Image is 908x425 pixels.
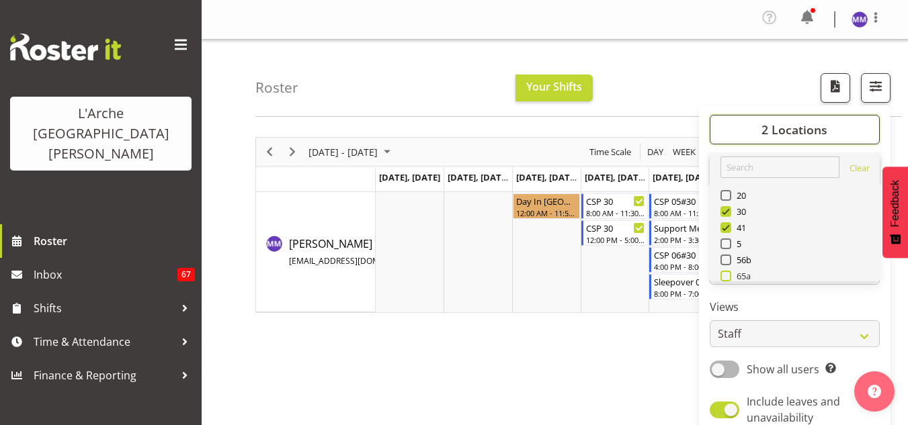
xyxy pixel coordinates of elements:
[649,220,716,246] div: Michelle Muir"s event - Support Meeting #41 Begin From Friday, August 29, 2025 at 2:00:00 PM GMT+...
[307,144,379,160] span: [DATE] - [DATE]
[654,261,713,272] div: 4:00 PM - 8:00 PM
[646,144,665,160] span: Day
[654,207,713,218] div: 8:00 AM - 11:30 AM
[649,193,716,219] div: Michelle Muir"s event - CSP 05#30 Begin From Friday, August 29, 2025 at 8:00:00 AM GMT+12:00 Ends...
[654,194,713,207] div: CSP 05#30
[34,265,177,285] span: Inbox
[852,11,868,28] img: michelle-muir11086.jpg
[586,221,645,234] div: CSP 30
[255,80,298,95] h4: Roster
[671,144,697,160] span: Week
[821,73,850,103] button: Download a PDF of the roster according to the set date range.
[289,236,477,268] a: [PERSON_NAME][EMAIL_ADDRESS][DOMAIN_NAME]
[306,144,397,160] button: August 25 - 31, 2025
[376,192,854,312] table: Timeline Week of August 31, 2025
[448,171,509,183] span: [DATE], [DATE]
[255,137,854,313] div: Timeline Week of August 31, 2025
[587,144,634,160] button: Time Scale
[258,138,281,166] div: Previous
[10,34,121,60] img: Rosterit website logo
[889,180,901,227] span: Feedback
[284,144,302,160] button: Next
[281,138,304,166] div: Next
[654,234,713,245] div: 2:00 PM - 3:30 PM
[588,144,632,160] span: Time Scale
[516,207,577,218] div: 12:00 AM - 11:59 PM
[868,385,881,398] img: help-xxl-2.png
[731,271,751,281] span: 65a
[671,144,698,160] button: Timeline Week
[586,207,645,218] div: 8:00 AM - 11:30 AM
[654,275,781,288] div: Sleepover 01#30
[34,365,175,385] span: Finance & Reporting
[731,190,747,201] span: 20
[731,254,752,265] span: 56b
[34,332,175,352] span: Time & Attendance
[649,274,784,299] div: Michelle Muir"s event - Sleepover 01#30 Begin From Friday, August 29, 2025 at 8:00:00 PM GMT+12:0...
[654,288,781,299] div: 8:00 PM - 7:00 AM
[761,122,827,138] span: 2 Locations
[882,167,908,258] button: Feedback - Show survey
[289,255,423,267] span: [EMAIL_ADDRESS][DOMAIN_NAME]
[586,194,645,207] div: CSP 30
[731,238,742,249] span: 5
[850,162,870,178] a: Clear
[515,75,593,101] button: Your Shifts
[24,103,178,164] div: L'Arche [GEOGRAPHIC_DATA][PERSON_NAME]
[581,220,649,246] div: Michelle Muir"s event - CSP 30 Begin From Thursday, August 28, 2025 at 12:00:00 PM GMT+12:00 Ends...
[289,236,477,267] span: [PERSON_NAME]
[861,73,891,103] button: Filter Shifts
[581,193,649,219] div: Michelle Muir"s event - CSP 30 Begin From Thursday, August 28, 2025 at 8:00:00 AM GMT+12:00 Ends ...
[34,298,175,318] span: Shifts
[720,156,839,178] input: Search
[586,234,645,245] div: 12:00 PM - 5:00 PM
[526,79,582,94] span: Your Shifts
[379,171,440,183] span: [DATE], [DATE]
[645,144,666,160] button: Timeline Day
[34,231,195,251] span: Roster
[261,144,279,160] button: Previous
[710,115,880,144] button: 2 Locations
[747,394,840,425] span: Include leaves and unavailability
[654,221,713,234] div: Support Meeting #41
[654,248,713,261] div: CSP 06#30
[653,171,714,183] span: [DATE], [DATE]
[649,247,716,273] div: Michelle Muir"s event - CSP 06#30 Begin From Friday, August 29, 2025 at 4:00:00 PM GMT+12:00 Ends...
[516,194,577,207] div: Day In [GEOGRAPHIC_DATA]
[513,193,580,219] div: Michelle Muir"s event - Day In Lieu Begin From Wednesday, August 27, 2025 at 12:00:00 AM GMT+12:0...
[710,299,880,315] label: Views
[731,206,747,217] span: 30
[256,192,376,312] td: Michelle Muir resource
[177,268,195,281] span: 67
[731,222,747,233] span: 41
[747,362,819,377] span: Show all users
[516,171,577,183] span: [DATE], [DATE]
[585,171,646,183] span: [DATE], [DATE]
